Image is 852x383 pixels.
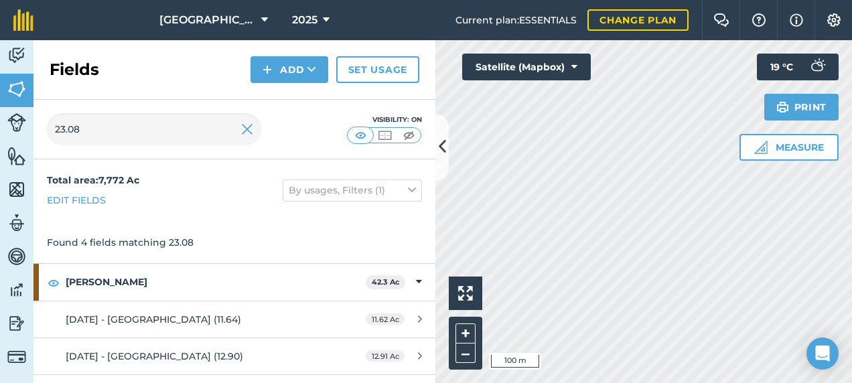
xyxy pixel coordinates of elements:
img: svg+xml;base64,PD94bWwgdmVyc2lvbj0iMS4wIiBlbmNvZGluZz0idXRmLTgiPz4KPCEtLSBHZW5lcmF0b3I6IEFkb2JlIE... [7,280,26,300]
h2: Fields [50,59,99,80]
img: svg+xml;base64,PD94bWwgdmVyc2lvbj0iMS4wIiBlbmNvZGluZz0idXRmLTgiPz4KPCEtLSBHZW5lcmF0b3I6IEFkb2JlIE... [7,46,26,66]
img: svg+xml;base64,PD94bWwgdmVyc2lvbj0iMS4wIiBlbmNvZGluZz0idXRmLTgiPz4KPCEtLSBHZW5lcmF0b3I6IEFkb2JlIE... [7,246,26,266]
span: [GEOGRAPHIC_DATA] [159,12,256,28]
div: Found 4 fields matching 23.08 [33,222,435,263]
div: Visibility: On [347,114,422,125]
img: Ruler icon [754,141,768,154]
img: svg+xml;base64,PD94bWwgdmVyc2lvbj0iMS4wIiBlbmNvZGluZz0idXRmLTgiPz4KPCEtLSBHZW5lcmF0b3I6IEFkb2JlIE... [7,348,26,366]
img: A question mark icon [751,13,767,27]
button: Satellite (Mapbox) [462,54,591,80]
img: svg+xml;base64,PHN2ZyB4bWxucz0iaHR0cDovL3d3dy53My5vcmcvMjAwMC9zdmciIHdpZHRoPSIxOCIgaGVpZ2h0PSIyNC... [48,275,60,291]
img: svg+xml;base64,PD94bWwgdmVyc2lvbj0iMS4wIiBlbmNvZGluZz0idXRmLTgiPz4KPCEtLSBHZW5lcmF0b3I6IEFkb2JlIE... [7,213,26,233]
span: [DATE] - [GEOGRAPHIC_DATA] (11.64) [66,313,241,325]
img: svg+xml;base64,PD94bWwgdmVyc2lvbj0iMS4wIiBlbmNvZGluZz0idXRmLTgiPz4KPCEtLSBHZW5lcmF0b3I6IEFkb2JlIE... [7,313,26,333]
img: svg+xml;base64,PHN2ZyB4bWxucz0iaHR0cDovL3d3dy53My5vcmcvMjAwMC9zdmciIHdpZHRoPSIxNCIgaGVpZ2h0PSIyNC... [263,62,272,78]
img: svg+xml;base64,PD94bWwgdmVyc2lvbj0iMS4wIiBlbmNvZGluZz0idXRmLTgiPz4KPCEtLSBHZW5lcmF0b3I6IEFkb2JlIE... [7,113,26,132]
button: Print [764,94,839,121]
img: svg+xml;base64,PHN2ZyB4bWxucz0iaHR0cDovL3d3dy53My5vcmcvMjAwMC9zdmciIHdpZHRoPSIyMiIgaGVpZ2h0PSIzMC... [241,121,253,137]
div: Open Intercom Messenger [806,337,839,370]
span: 12.91 Ac [366,350,405,362]
img: svg+xml;base64,PHN2ZyB4bWxucz0iaHR0cDovL3d3dy53My5vcmcvMjAwMC9zdmciIHdpZHRoPSI1MCIgaGVpZ2h0PSI0MC... [376,129,393,142]
button: 19 °C [757,54,839,80]
img: A cog icon [826,13,842,27]
button: Add [251,56,328,83]
img: svg+xml;base64,PHN2ZyB4bWxucz0iaHR0cDovL3d3dy53My5vcmcvMjAwMC9zdmciIHdpZHRoPSI1NiIgaGVpZ2h0PSI2MC... [7,146,26,166]
img: svg+xml;base64,PHN2ZyB4bWxucz0iaHR0cDovL3d3dy53My5vcmcvMjAwMC9zdmciIHdpZHRoPSIxNyIgaGVpZ2h0PSIxNy... [790,12,803,28]
img: svg+xml;base64,PHN2ZyB4bWxucz0iaHR0cDovL3d3dy53My5vcmcvMjAwMC9zdmciIHdpZHRoPSI1NiIgaGVpZ2h0PSI2MC... [7,79,26,99]
img: fieldmargin Logo [13,9,33,31]
input: Search [47,113,261,145]
strong: 42.3 Ac [372,277,400,287]
img: svg+xml;base64,PHN2ZyB4bWxucz0iaHR0cDovL3d3dy53My5vcmcvMjAwMC9zdmciIHdpZHRoPSI1NiIgaGVpZ2h0PSI2MC... [7,179,26,200]
span: 2025 [292,12,317,28]
button: By usages, Filters (1) [283,179,422,201]
button: – [455,343,476,363]
button: + [455,323,476,343]
img: svg+xml;base64,PD94bWwgdmVyc2lvbj0iMS4wIiBlbmNvZGluZz0idXRmLTgiPz4KPCEtLSBHZW5lcmF0b3I6IEFkb2JlIE... [804,54,831,80]
img: Four arrows, one pointing top left, one top right, one bottom right and the last bottom left [458,286,473,301]
img: svg+xml;base64,PHN2ZyB4bWxucz0iaHR0cDovL3d3dy53My5vcmcvMjAwMC9zdmciIHdpZHRoPSIxOSIgaGVpZ2h0PSIyNC... [776,99,789,115]
span: 11.62 Ac [366,313,405,325]
a: Change plan [587,9,689,31]
button: Measure [739,134,839,161]
img: svg+xml;base64,PHN2ZyB4bWxucz0iaHR0cDovL3d3dy53My5vcmcvMjAwMC9zdmciIHdpZHRoPSI1MCIgaGVpZ2h0PSI0MC... [401,129,417,142]
a: [DATE] - [GEOGRAPHIC_DATA] (12.90)12.91 Ac [33,338,435,374]
strong: [PERSON_NAME] [66,264,366,300]
img: Two speech bubbles overlapping with the left bubble in the forefront [713,13,729,27]
strong: Total area : 7,772 Ac [47,174,139,186]
a: Set usage [336,56,419,83]
span: Current plan : ESSENTIALS [455,13,577,27]
span: [DATE] - [GEOGRAPHIC_DATA] (12.90) [66,350,243,362]
span: 19 ° C [770,54,793,80]
a: Edit fields [47,193,106,208]
a: [DATE] - [GEOGRAPHIC_DATA] (11.64)11.62 Ac [33,301,435,337]
div: [PERSON_NAME]42.3 Ac [33,264,435,300]
img: svg+xml;base64,PHN2ZyB4bWxucz0iaHR0cDovL3d3dy53My5vcmcvMjAwMC9zdmciIHdpZHRoPSI1MCIgaGVpZ2h0PSI0MC... [352,129,369,142]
